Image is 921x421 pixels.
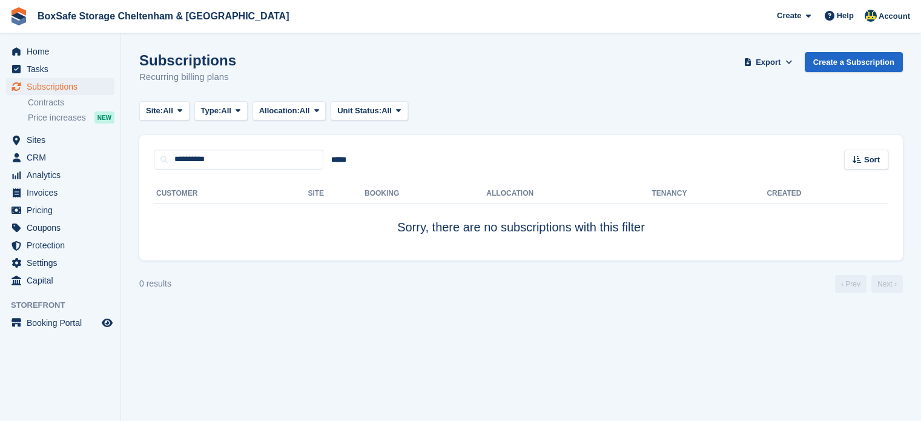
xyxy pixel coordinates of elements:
a: menu [6,254,114,271]
span: Subscriptions [27,78,99,95]
a: menu [6,184,114,201]
a: menu [6,61,114,78]
a: menu [6,202,114,219]
a: Previous [835,275,867,293]
img: stora-icon-8386f47178a22dfd0bd8f6a31ec36ba5ce8667c1dd55bd0f319d3a0aa187defe.svg [10,7,28,25]
span: Unit Status: [337,105,381,117]
span: All [163,105,173,117]
span: Price increases [28,112,86,124]
a: menu [6,314,114,331]
span: Sorry, there are no subscriptions with this filter [397,220,645,234]
a: Create a Subscription [805,52,903,72]
span: Pricing [27,202,99,219]
span: Export [756,56,781,68]
span: Analytics [27,167,99,184]
a: menu [6,43,114,60]
a: menu [6,78,114,95]
th: Customer [154,184,308,204]
span: Booking Portal [27,314,99,331]
span: Type: [201,105,222,117]
span: All [300,105,310,117]
a: menu [6,219,114,236]
span: Sites [27,131,99,148]
a: menu [6,149,114,166]
div: 0 results [139,277,171,290]
span: Help [837,10,854,22]
th: Allocation [486,184,652,204]
img: Kim Virabi [865,10,877,22]
span: CRM [27,149,99,166]
th: Tenancy [652,184,694,204]
span: Tasks [27,61,99,78]
span: All [221,105,231,117]
a: Next [871,275,903,293]
th: Booking [365,184,486,204]
span: Settings [27,254,99,271]
a: Preview store [100,316,114,330]
button: Site: All [139,101,190,121]
span: All [381,105,392,117]
button: Export [742,52,795,72]
a: BoxSafe Storage Cheltenham & [GEOGRAPHIC_DATA] [33,6,294,26]
a: menu [6,131,114,148]
a: menu [6,272,114,289]
span: Home [27,43,99,60]
span: Protection [27,237,99,254]
span: Capital [27,272,99,289]
h1: Subscriptions [139,52,236,68]
span: Allocation: [259,105,300,117]
a: Price increases NEW [28,111,114,124]
span: Coupons [27,219,99,236]
th: Created [767,184,888,204]
span: Storefront [11,299,120,311]
p: Recurring billing plans [139,70,236,84]
span: Site: [146,105,163,117]
button: Unit Status: All [331,101,408,121]
th: Site [308,184,365,204]
div: NEW [94,111,114,124]
button: Allocation: All [253,101,326,121]
span: Create [777,10,801,22]
nav: Page [833,275,905,293]
span: Account [879,10,910,22]
a: menu [6,237,114,254]
button: Type: All [194,101,248,121]
span: Invoices [27,184,99,201]
a: Contracts [28,97,114,108]
span: Sort [864,154,880,166]
a: menu [6,167,114,184]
